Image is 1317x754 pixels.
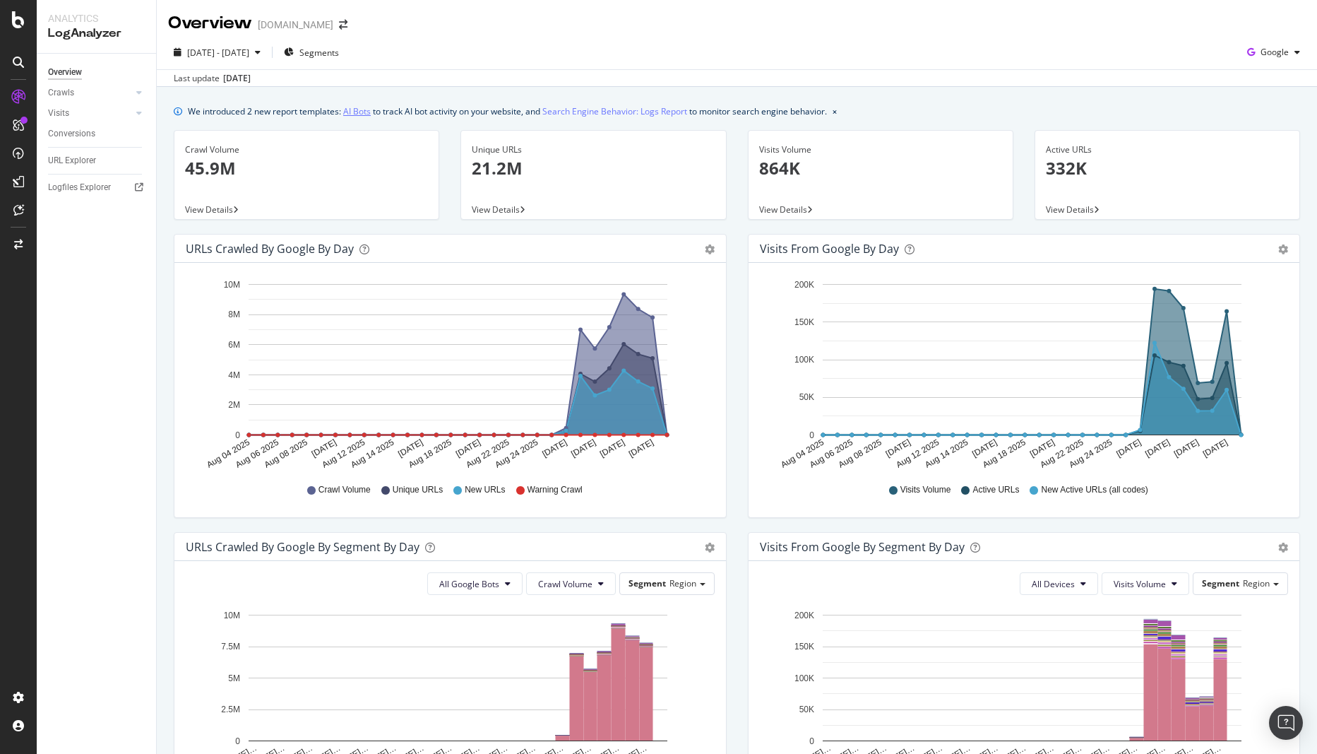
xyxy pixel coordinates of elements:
text: Aug 18 2025 [407,437,453,470]
text: [DATE] [1143,437,1172,459]
text: [DATE] [1200,437,1229,459]
div: [DATE] [223,72,251,85]
span: Crawl Volume [538,578,592,590]
text: [DATE] [396,437,424,459]
text: Aug 22 2025 [465,437,511,470]
text: Aug 08 2025 [263,437,309,470]
div: gear [1278,245,1288,254]
div: Crawl Volume [185,143,428,156]
span: New URLs [465,484,505,496]
text: Aug 18 2025 [980,437,1027,470]
text: 7.5M [221,642,240,652]
svg: A chart. [760,274,1283,471]
a: Conversions [48,126,146,141]
button: [DATE] - [DATE] [168,41,266,64]
span: Visits Volume [1114,578,1166,590]
span: Unique URLs [393,484,443,496]
span: Segments [299,47,339,59]
p: 332K [1046,156,1289,180]
text: 200K [794,611,814,620]
button: All Google Bots [427,572,523,595]
div: URL Explorer [48,153,96,168]
div: gear [705,543,715,553]
text: 5M [228,673,240,683]
text: 0 [235,430,240,440]
text: 50K [799,705,814,714]
svg: A chart. [186,274,709,471]
a: Search Engine Behavior: Logs Report [542,104,687,119]
div: Active URLs [1046,143,1289,156]
div: We introduced 2 new report templates: to track AI bot activity on your website, and to monitor se... [188,104,827,119]
text: [DATE] [454,437,482,459]
span: Crawl Volume [318,484,371,496]
span: Segment [628,577,666,589]
div: info banner [174,104,1300,119]
text: 10M [224,611,240,620]
text: 2M [228,400,240,410]
button: Segments [278,41,345,64]
button: Crawl Volume [526,572,616,595]
text: 200K [794,280,814,290]
p: 45.9M [185,156,428,180]
text: [DATE] [970,437,999,459]
text: [DATE] [540,437,568,459]
div: Visits from Google by day [760,242,899,256]
a: Crawls [48,86,132,100]
div: Open Intercom Messenger [1269,706,1303,740]
span: View Details [472,204,520,216]
text: Aug 06 2025 [807,437,854,470]
text: Aug 04 2025 [205,437,251,470]
div: Last update [174,72,251,85]
div: Analytics [48,11,145,25]
div: Overview [48,65,82,80]
text: Aug 04 2025 [779,437,826,470]
a: URL Explorer [48,153,146,168]
span: Visits Volume [900,484,951,496]
a: AI Bots [343,104,371,119]
div: URLs Crawled by Google By Segment By Day [186,540,419,554]
span: Active URLs [972,484,1019,496]
text: 2.5M [221,705,240,714]
text: 0 [809,430,814,440]
text: [DATE] [310,437,338,459]
div: Logfiles Explorer [48,180,111,195]
span: Segment [1202,577,1239,589]
button: All Devices [1020,572,1098,595]
text: Aug 14 2025 [923,437,970,470]
text: [DATE] [598,437,626,459]
text: Aug 12 2025 [320,437,367,470]
div: Visits [48,106,69,121]
text: [DATE] [627,437,655,459]
div: Conversions [48,126,95,141]
text: 50K [799,393,814,403]
div: gear [1278,543,1288,553]
a: Overview [48,65,146,80]
text: 100K [794,673,814,683]
span: View Details [185,204,233,216]
div: gear [705,245,715,254]
text: Aug 08 2025 [836,437,883,470]
span: View Details [759,204,807,216]
div: [DOMAIN_NAME] [258,18,333,32]
text: 150K [794,317,814,327]
span: [DATE] - [DATE] [187,47,249,59]
span: All Devices [1032,578,1075,590]
p: 864K [759,156,1002,180]
div: arrow-right-arrow-left [339,20,347,30]
p: 21.2M [472,156,715,180]
text: 4M [228,370,240,380]
text: [DATE] [569,437,597,459]
button: Visits Volume [1102,572,1189,595]
text: [DATE] [883,437,912,459]
div: Visits Volume [759,143,1002,156]
div: Crawls [48,86,74,100]
div: LogAnalyzer [48,25,145,42]
div: URLs Crawled by Google by day [186,242,354,256]
text: Aug 22 2025 [1038,437,1085,470]
text: Aug 12 2025 [894,437,941,470]
span: New Active URLs (all codes) [1041,484,1148,496]
button: Google [1241,41,1306,64]
text: Aug 24 2025 [1067,437,1114,470]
